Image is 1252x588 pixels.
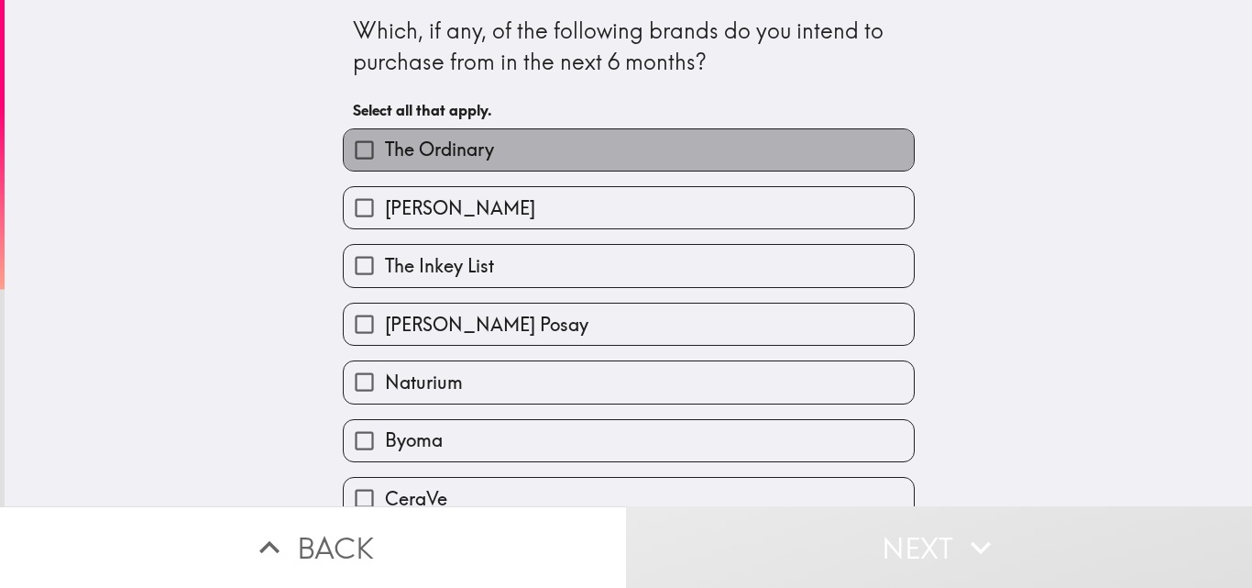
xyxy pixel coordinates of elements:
span: Byoma [385,427,443,453]
button: [PERSON_NAME] Posay [344,304,914,345]
span: [PERSON_NAME] [385,195,535,221]
div: Which, if any, of the following brands do you intend to purchase from in the next 6 months? [353,16,905,77]
button: [PERSON_NAME] [344,187,914,228]
h6: Select all that apply. [353,100,905,120]
span: Naturium [385,370,463,395]
span: [PERSON_NAME] Posay [385,312,588,338]
span: CeraVe [385,486,447,512]
button: The Ordinary [344,129,914,171]
button: CeraVe [344,478,914,519]
button: Byoma [344,420,914,461]
span: The Ordinary [385,137,494,162]
button: Next [626,506,1252,588]
button: Naturium [344,361,914,403]
button: The Inkey List [344,245,914,286]
span: The Inkey List [385,253,494,279]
